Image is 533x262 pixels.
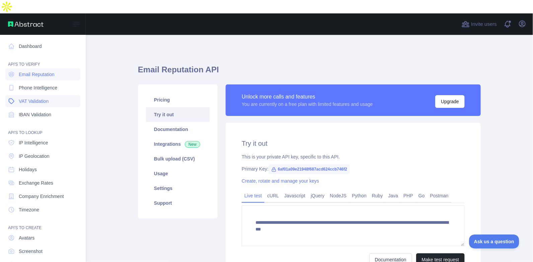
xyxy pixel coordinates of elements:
[401,190,416,201] a: PHP
[5,82,80,94] a: Phone Intelligence
[146,166,210,181] a: Usage
[5,95,80,107] a: VAT Validation
[435,95,465,108] button: Upgrade
[5,109,80,121] a: IBAN Validation
[269,164,350,174] span: 6af01a09e21948f687acd624ccb746f2
[369,190,386,201] a: Ruby
[19,193,64,200] span: Company Enrichment
[416,190,428,201] a: Go
[308,190,327,201] a: jQuery
[5,190,80,202] a: Company Enrichment
[242,190,264,201] a: Live test
[146,196,210,210] a: Support
[242,153,465,160] div: This is your private API key, specific to this API.
[19,166,37,173] span: Holidays
[5,40,80,52] a: Dashboard
[5,122,80,135] div: API'S TO LOOKUP
[146,151,210,166] a: Bulk upload (CSV)
[242,178,319,184] a: Create, rotate and manage your keys
[8,21,44,27] img: Abstract API
[19,180,53,186] span: Exchange Rates
[146,137,210,151] a: Integrations New
[386,190,401,201] a: Java
[19,71,55,78] span: Email Reputation
[185,141,200,148] span: New
[264,190,282,201] a: cURL
[327,190,349,201] a: NodeJS
[146,181,210,196] a: Settings
[242,93,373,101] div: Unlock more calls and features
[5,137,80,149] a: IP Intelligence
[242,139,465,148] h2: Try it out
[349,190,369,201] a: Python
[428,190,451,201] a: Postman
[19,248,43,255] span: Screenshot
[469,235,520,249] iframe: Toggle Customer Support
[5,163,80,176] a: Holidays
[146,122,210,137] a: Documentation
[242,101,373,108] div: You are currently on a free plan with limited features and usage
[5,68,80,80] a: Email Reputation
[19,153,50,159] span: IP Geolocation
[5,245,80,257] a: Screenshot
[146,107,210,122] a: Try it out
[5,217,80,231] div: API'S TO CREATE
[19,98,49,105] span: VAT Validation
[19,84,57,91] span: Phone Intelligence
[5,54,80,67] div: API'S TO VERIFY
[242,166,465,172] div: Primary Key:
[5,204,80,216] a: Timezone
[5,232,80,244] a: Avatars
[19,235,34,241] span: Avatars
[471,20,497,28] span: Invite users
[146,92,210,107] a: Pricing
[5,177,80,189] a: Exchange Rates
[19,111,51,118] span: IBAN Validation
[460,19,498,29] button: Invite users
[5,150,80,162] a: IP Geolocation
[138,64,481,80] h1: Email Reputation API
[19,139,48,146] span: IP Intelligence
[282,190,308,201] a: Javascript
[19,206,39,213] span: Timezone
